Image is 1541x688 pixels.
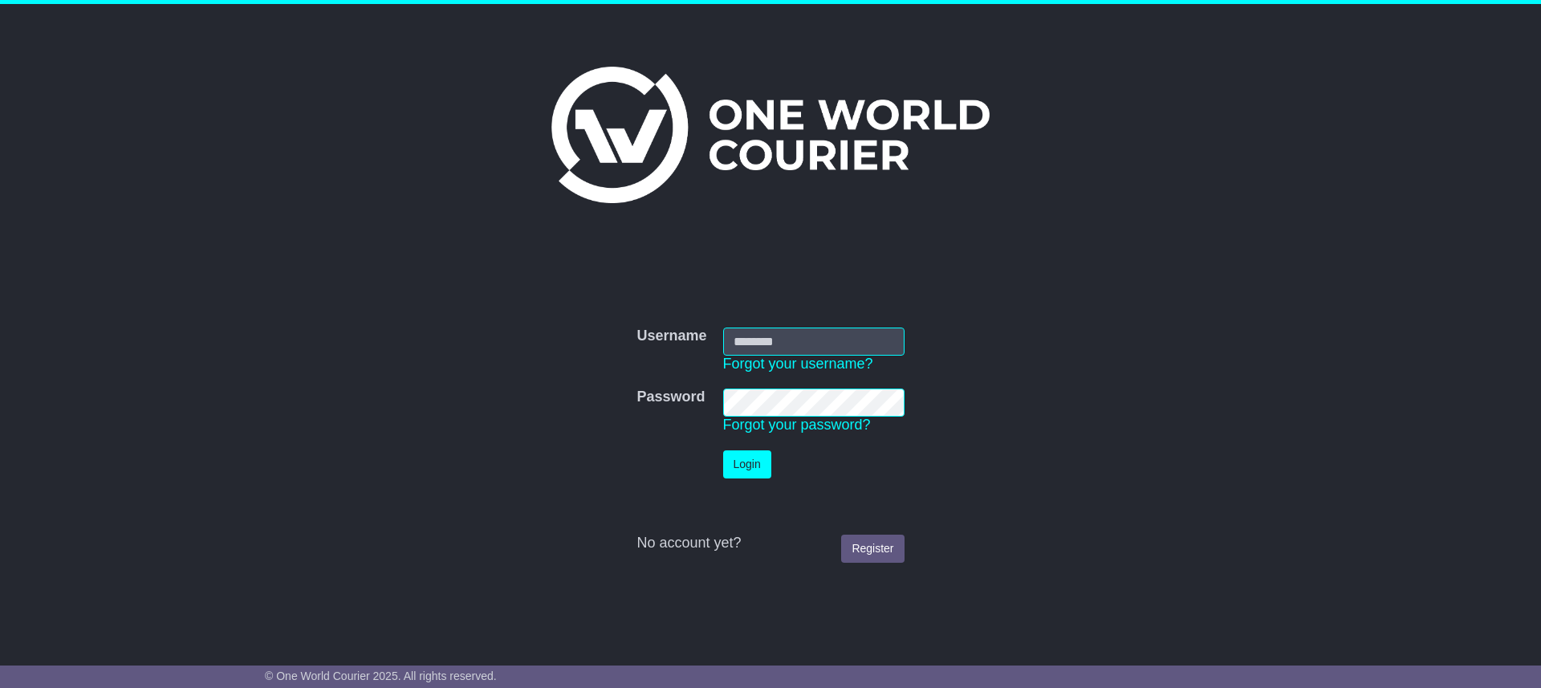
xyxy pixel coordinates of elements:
img: One World [551,67,990,203]
span: © One World Courier 2025. All rights reserved. [265,670,497,682]
a: Register [841,535,904,563]
label: Username [636,328,706,345]
a: Forgot your password? [723,417,871,433]
a: Forgot your username? [723,356,873,372]
label: Password [636,389,705,406]
button: Login [723,450,771,478]
div: No account yet? [636,535,904,552]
